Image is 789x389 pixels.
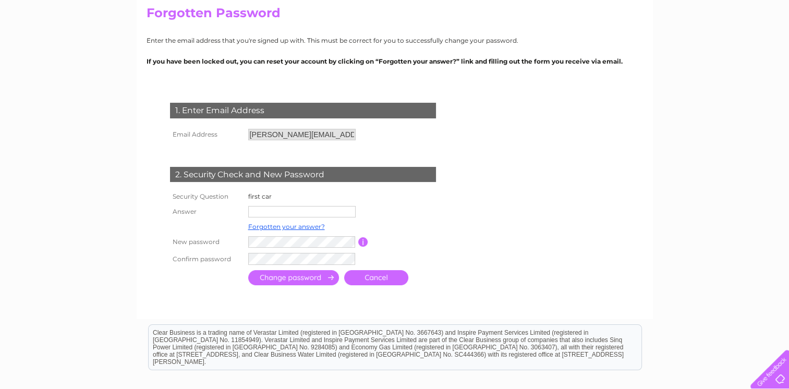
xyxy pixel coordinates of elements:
p: Enter the email address that you're signed up with. This must be correct for you to successfully ... [147,35,643,45]
a: Blog [736,44,751,52]
input: Information [358,237,368,247]
div: 1. Enter Email Address [170,103,436,118]
a: Telecoms [698,44,730,52]
div: Clear Business is a trading name of Verastar Limited (registered in [GEOGRAPHIC_DATA] No. 3667643... [149,6,641,51]
th: Email Address [167,126,246,143]
th: Answer [167,203,246,220]
a: Energy [669,44,692,52]
a: Contact [757,44,783,52]
th: Security Question [167,190,246,203]
input: Submit [248,270,339,285]
label: first car [248,192,272,200]
h2: Forgotten Password [147,6,643,26]
div: 2. Security Check and New Password [170,167,436,183]
a: Water [643,44,663,52]
img: logo.png [28,27,81,59]
th: New password [167,234,246,250]
a: Cancel [344,270,408,285]
a: 0333 014 3131 [592,5,664,18]
th: Confirm password [167,250,246,267]
a: Forgotten your answer? [248,223,325,230]
p: If you have been locked out, you can reset your account by clicking on “Forgotten your answer?” l... [147,56,643,66]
